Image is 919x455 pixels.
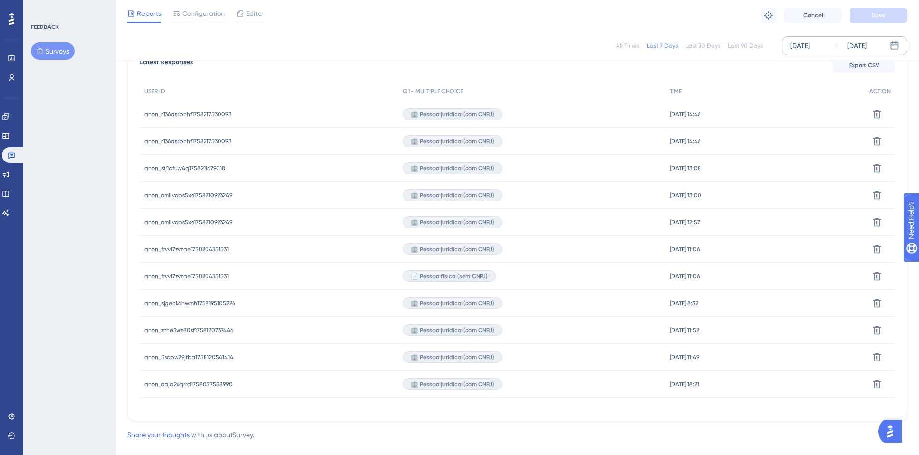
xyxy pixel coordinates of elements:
[31,42,75,60] button: Surveys
[246,8,264,19] span: Editor
[670,137,700,145] span: [DATE] 14:46
[144,245,229,253] span: anon_frvvl7zvtae1758204351531
[869,87,891,95] span: ACTION
[872,12,885,19] span: Save
[144,353,233,361] span: anon_5scpw29jfba1758120541414
[182,8,225,19] span: Configuration
[849,61,879,69] span: Export CSV
[144,164,225,172] span: anon_sfj1cfuw4q1758211679018
[647,42,678,50] div: Last 7 Days
[31,23,59,31] div: FEEDBACK
[411,191,494,199] span: 🏢 Pessoa jurídica (com CNPJ)
[144,380,233,388] span: anon_dajq26qrrd1758057558990
[670,110,700,118] span: [DATE] 14:46
[144,137,231,145] span: anon_r136qssbhhf1758217530093
[411,272,488,280] span: 📄 Pessoa física (sem CNPJ)
[670,299,698,307] span: [DATE] 8:32
[670,191,701,199] span: [DATE] 13:00
[144,272,229,280] span: anon_frvvl7zvtae1758204351531
[784,8,842,23] button: Cancel
[790,40,810,52] div: [DATE]
[144,326,233,334] span: anon_zthe3wz80sf1758120737446
[411,164,494,172] span: 🏢 Pessoa jurídica (com CNPJ)
[833,57,895,73] button: Export CSV
[411,245,494,253] span: 🏢 Pessoa jurídica (com CNPJ)
[670,164,701,172] span: [DATE] 13:08
[686,42,720,50] div: Last 30 Days
[139,56,193,74] span: Latest Responses
[411,218,494,226] span: 🏢 Pessoa jurídica (com CNPJ)
[144,191,232,199] span: anon_omllvqps5xo1758210993249
[616,42,639,50] div: All Times
[850,8,907,23] button: Save
[847,40,867,52] div: [DATE]
[411,353,494,361] span: 🏢 Pessoa jurídica (com CNPJ)
[403,87,463,95] span: Q1 - MULTIPLE CHOICE
[728,42,763,50] div: Last 90 Days
[127,431,190,439] a: Share your thoughts
[670,87,682,95] span: TIME
[878,417,907,446] iframe: UserGuiding AI Assistant Launcher
[144,87,165,95] span: USER ID
[670,272,700,280] span: [DATE] 11:06
[144,218,232,226] span: anon_omllvqps5xo1758210993249
[127,429,254,441] div: with us about Survey .
[411,137,494,145] span: 🏢 Pessoa jurídica (com CNPJ)
[670,353,699,361] span: [DATE] 11:49
[411,110,494,118] span: 🏢 Pessoa jurídica (com CNPJ)
[411,326,494,334] span: 🏢 Pessoa jurídica (com CNPJ)
[670,218,700,226] span: [DATE] 12:57
[670,245,700,253] span: [DATE] 11:06
[670,380,699,388] span: [DATE] 18:21
[411,380,494,388] span: 🏢 Pessoa jurídica (com CNPJ)
[411,299,494,307] span: 🏢 Pessoa jurídica (com CNPJ)
[803,12,823,19] span: Cancel
[23,2,60,14] span: Need Help?
[670,326,699,334] span: [DATE] 11:52
[137,8,161,19] span: Reports
[144,299,235,307] span: anon_sjgeck6hwmh1758195105226
[144,110,231,118] span: anon_r136qssbhhf1758217530093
